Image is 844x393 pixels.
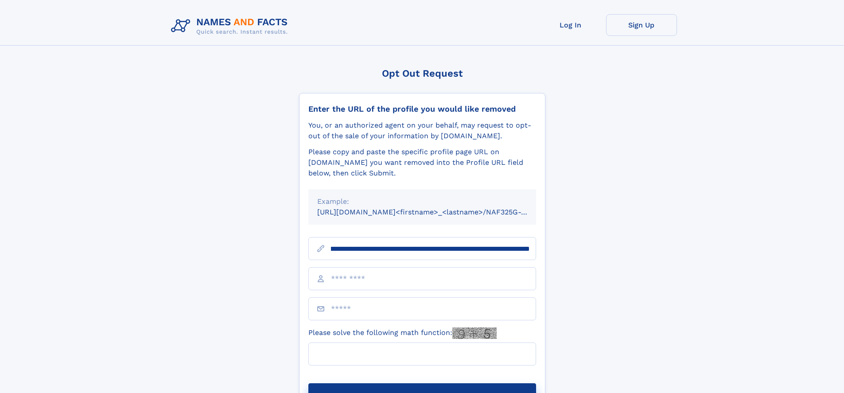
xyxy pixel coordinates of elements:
[606,14,677,36] a: Sign Up
[308,147,536,179] div: Please copy and paste the specific profile page URL on [DOMAIN_NAME] you want removed into the Pr...
[308,120,536,141] div: You, or an authorized agent on your behalf, may request to opt-out of the sale of your informatio...
[317,208,553,216] small: [URL][DOMAIN_NAME]<firstname>_<lastname>/NAF325G-xxxxxxxx
[308,327,497,339] label: Please solve the following math function:
[167,14,295,38] img: Logo Names and Facts
[308,104,536,114] div: Enter the URL of the profile you would like removed
[317,196,527,207] div: Example:
[535,14,606,36] a: Log In
[299,68,545,79] div: Opt Out Request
